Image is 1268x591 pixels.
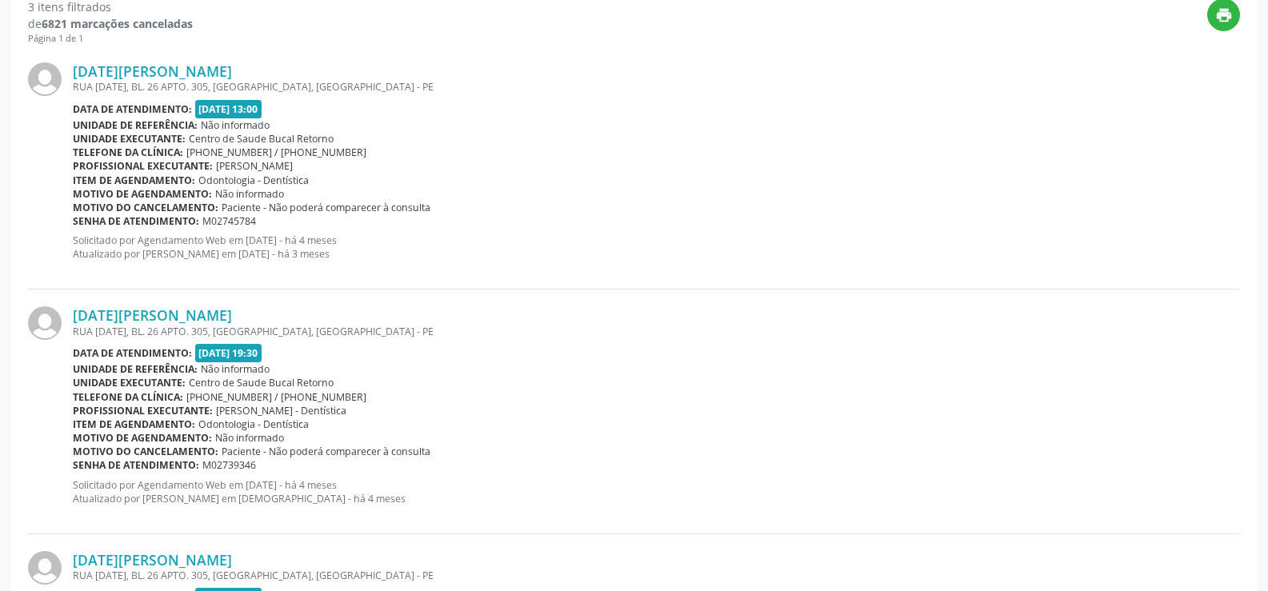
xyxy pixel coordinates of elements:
[189,132,334,146] span: Centro de Saude Bucal Retorno
[202,458,256,472] span: M02739346
[1215,6,1233,24] i: print
[189,376,334,389] span: Centro de Saude Bucal Retorno
[215,187,284,201] span: Não informado
[222,201,430,214] span: Paciente - Não poderá comparecer à consulta
[73,118,198,132] b: Unidade de referência:
[186,390,366,404] span: [PHONE_NUMBER] / [PHONE_NUMBER]
[73,417,195,431] b: Item de agendamento:
[201,362,270,376] span: Não informado
[195,100,262,118] span: [DATE] 13:00
[73,404,213,417] b: Profissional executante:
[215,431,284,445] span: Não informado
[73,478,1240,505] p: Solicitado por Agendamento Web em [DATE] - há 4 meses Atualizado por [PERSON_NAME] em [DEMOGRAPHI...
[216,159,293,173] span: [PERSON_NAME]
[216,404,346,417] span: [PERSON_NAME] - Dentística
[73,569,1240,582] div: RUA [DATE], BL. 26 APTO. 305, [GEOGRAPHIC_DATA], [GEOGRAPHIC_DATA] - PE
[73,146,183,159] b: Telefone da clínica:
[73,102,192,116] b: Data de atendimento:
[73,325,1240,338] div: RUA [DATE], BL. 26 APTO. 305, [GEOGRAPHIC_DATA], [GEOGRAPHIC_DATA] - PE
[73,390,183,404] b: Telefone da clínica:
[42,16,193,31] strong: 6821 marcações canceladas
[28,32,193,46] div: Página 1 de 1
[198,174,309,187] span: Odontologia - Dentística
[73,62,232,80] a: [DATE][PERSON_NAME]
[73,132,186,146] b: Unidade executante:
[73,174,195,187] b: Item de agendamento:
[73,234,1240,261] p: Solicitado por Agendamento Web em [DATE] - há 4 meses Atualizado por [PERSON_NAME] em [DATE] - há...
[73,187,212,201] b: Motivo de agendamento:
[202,214,256,228] span: M02745784
[73,376,186,389] b: Unidade executante:
[73,214,199,228] b: Senha de atendimento:
[222,445,430,458] span: Paciente - Não poderá comparecer à consulta
[28,15,193,32] div: de
[28,551,62,585] img: img
[73,551,232,569] a: [DATE][PERSON_NAME]
[186,146,366,159] span: [PHONE_NUMBER] / [PHONE_NUMBER]
[195,344,262,362] span: [DATE] 19:30
[73,458,199,472] b: Senha de atendimento:
[73,445,218,458] b: Motivo do cancelamento:
[73,346,192,360] b: Data de atendimento:
[73,306,232,324] a: [DATE][PERSON_NAME]
[73,159,213,173] b: Profissional executante:
[198,417,309,431] span: Odontologia - Dentística
[28,62,62,96] img: img
[73,80,1240,94] div: RUA [DATE], BL. 26 APTO. 305, [GEOGRAPHIC_DATA], [GEOGRAPHIC_DATA] - PE
[73,431,212,445] b: Motivo de agendamento:
[201,118,270,132] span: Não informado
[73,362,198,376] b: Unidade de referência:
[73,201,218,214] b: Motivo do cancelamento:
[28,306,62,340] img: img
